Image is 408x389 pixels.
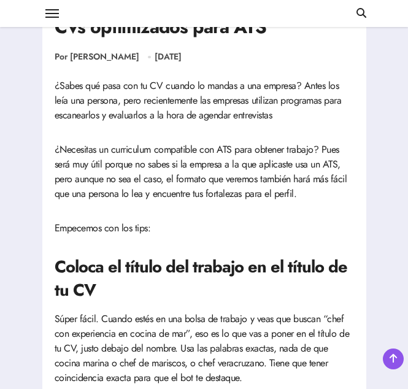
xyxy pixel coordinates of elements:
p: ¿Sabes qué pasa con tu CV cuando lo mandas a una empresa? Antes los leía una persona, pero recien... [55,79,354,123]
h2: Coloca el título del trabajo en el título de tu CV [55,255,354,302]
a: Por [PERSON_NAME] [55,51,139,63]
p: Empecemos con los tips: [55,221,354,236]
time: [DATE] [155,50,182,63]
a: [DATE] [155,51,182,63]
p: Súper fácil. Cuando estés en una bolsa de trabajo y veas que buscan “chef con experiencia en coci... [55,312,354,385]
p: ¿Necesitas un curriculum compatible con ATS para obtener trabajo? Pues será muy útil porque no sa... [55,142,354,201]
